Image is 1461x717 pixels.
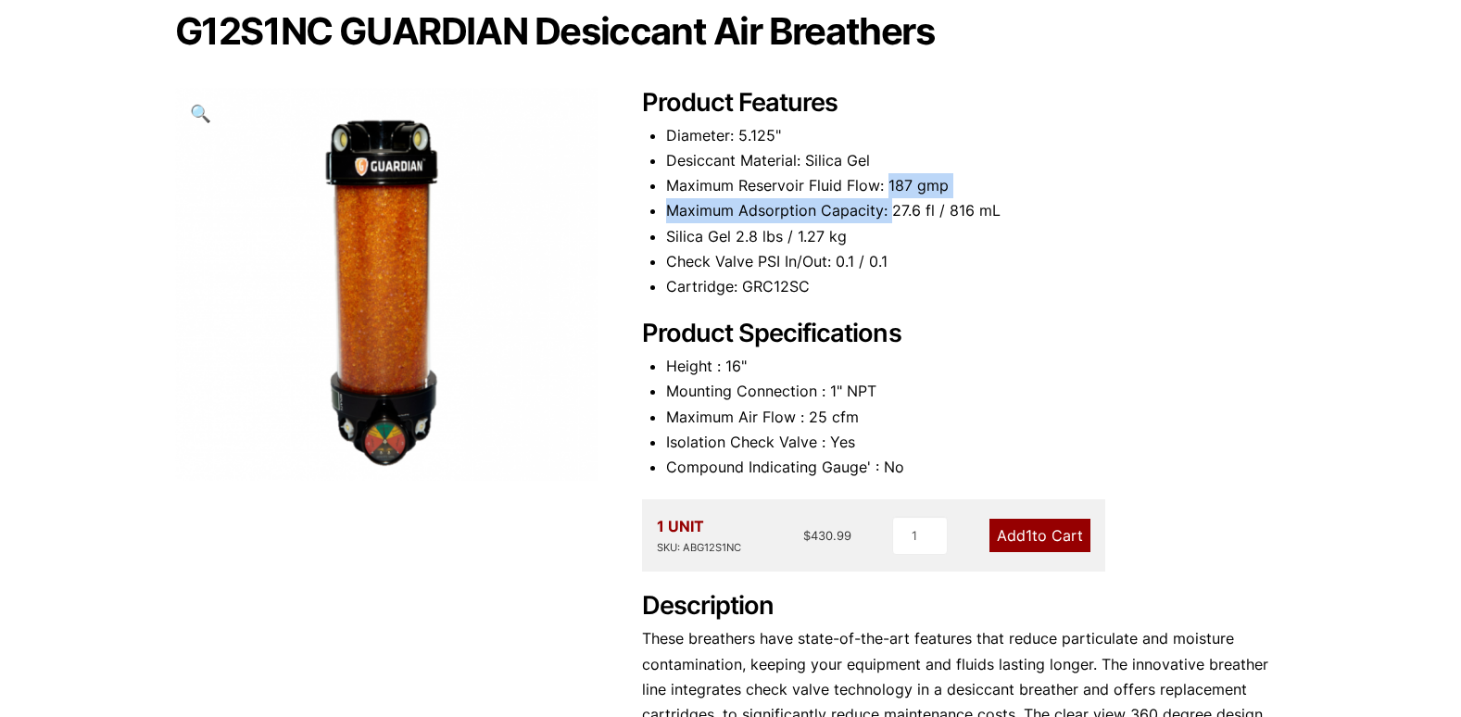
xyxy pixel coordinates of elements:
li: Desiccant Material: Silica Gel [666,148,1287,173]
li: Maximum Reservoir Fluid Flow: 187 gmp [666,173,1287,198]
div: SKU: ABG12S1NC [657,539,741,557]
li: Cartridge: GRC12SC [666,274,1287,299]
h2: Product Specifications [642,319,1287,349]
li: Silica Gel 2.8 lbs / 1.27 kg [666,224,1287,249]
a: Add1to Cart [989,519,1090,552]
li: Mounting Connection : 1" NPT [666,379,1287,404]
bdi: 430.99 [803,528,851,543]
li: Compound Indicating Gauge' : No [666,455,1287,480]
li: Height : 16" [666,354,1287,379]
li: Maximum Adsorption Capacity: 27.6 fl / 816 mL [666,198,1287,223]
h1: G12S1NC GUARDIAN Desiccant Air Breathers [175,12,1287,51]
span: 1 [1026,526,1032,545]
li: Maximum Air Flow : 25 cfm [666,405,1287,430]
span: $ [803,528,811,543]
h2: Description [642,591,1287,622]
li: Isolation Check Valve : Yes [666,430,1287,455]
li: Diameter: 5.125" [666,123,1287,148]
li: Check Valve PSI In/Out: 0.1 / 0.1 [666,249,1287,274]
a: View full-screen image gallery [175,88,226,139]
div: 1 UNIT [657,514,741,557]
span: 🔍 [190,103,211,123]
h2: Product Features [642,88,1287,119]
